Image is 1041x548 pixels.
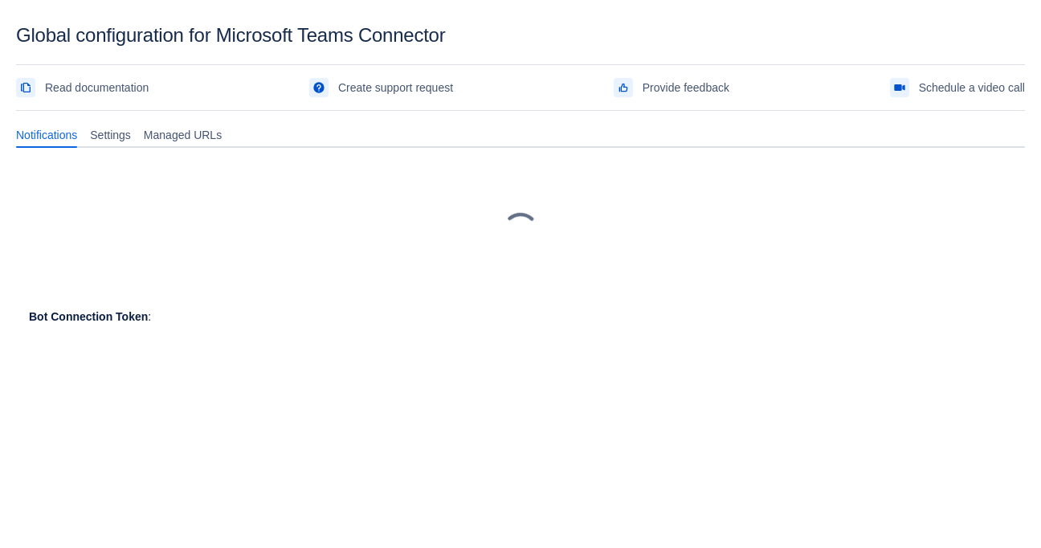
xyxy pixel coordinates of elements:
[338,75,453,100] span: Create support request
[309,75,453,100] a: Create support request
[45,75,149,100] span: Read documentation
[16,127,77,143] span: Notifications
[893,81,906,94] span: videoCall
[312,81,325,94] span: support
[29,310,148,323] strong: Bot Connection Token
[16,24,1025,47] div: Global configuration for Microsoft Teams Connector
[16,75,149,100] a: Read documentation
[890,75,1025,100] a: Schedule a video call
[29,309,1012,325] div: :
[919,75,1025,100] span: Schedule a video call
[90,127,131,143] span: Settings
[643,75,729,100] span: Provide feedback
[614,75,729,100] a: Provide feedback
[19,81,32,94] span: documentation
[617,81,630,94] span: feedback
[144,127,222,143] span: Managed URLs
